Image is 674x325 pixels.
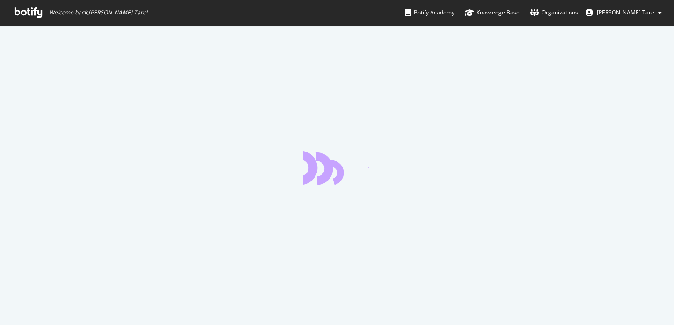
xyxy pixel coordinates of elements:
span: Welcome back, [PERSON_NAME] Tare ! [49,9,147,16]
div: Organizations [530,8,578,17]
button: [PERSON_NAME] Tare [578,5,669,20]
div: Botify Academy [405,8,454,17]
div: Knowledge Base [465,8,520,17]
div: animation [303,151,371,185]
span: Advait Tare [597,8,654,16]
